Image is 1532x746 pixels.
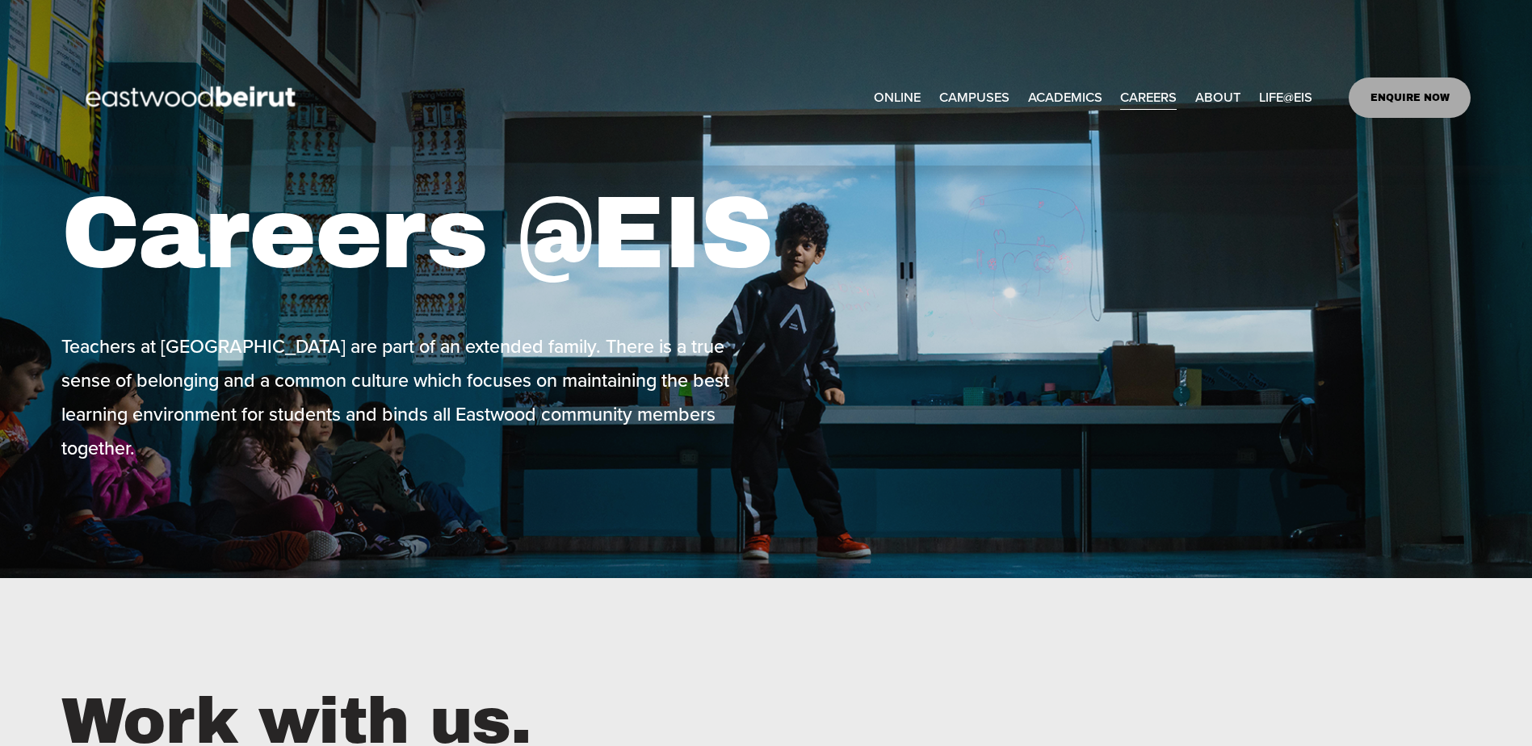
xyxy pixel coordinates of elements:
a: folder dropdown [1195,85,1240,111]
span: ACADEMICS [1028,86,1102,110]
a: folder dropdown [1028,85,1102,111]
img: EastwoodIS Global Site [61,57,325,139]
a: folder dropdown [1259,85,1312,111]
span: LIFE@EIS [1259,86,1312,110]
h1: Careers @EIS [61,173,879,295]
a: ONLINE [874,85,921,111]
a: folder dropdown [939,85,1009,111]
a: CAREERS [1120,85,1177,111]
span: CAMPUSES [939,86,1009,110]
a: ENQUIRE NOW [1349,78,1471,118]
span: ABOUT [1195,86,1240,110]
p: Teachers at [GEOGRAPHIC_DATA] are part of an extended family. There is a true sense of belonging ... [61,329,762,465]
